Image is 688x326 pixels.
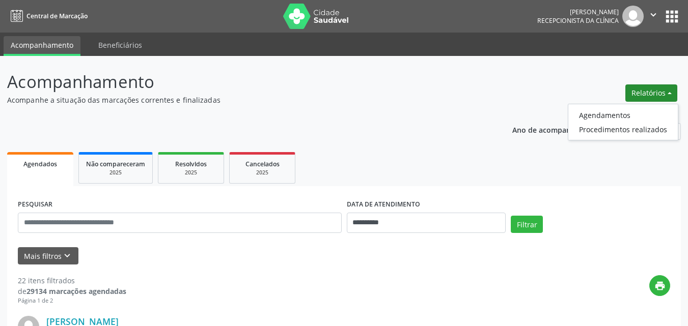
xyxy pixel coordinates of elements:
button: print [649,275,670,296]
div: 22 itens filtrados [18,275,126,286]
button:  [644,6,663,27]
div: de [18,286,126,297]
div: Página 1 de 2 [18,297,126,305]
span: Central de Marcação [26,12,88,20]
div: 2025 [86,169,145,176]
button: Mais filtroskeyboard_arrow_down [18,247,78,265]
i: keyboard_arrow_down [62,250,73,261]
button: Relatórios [625,84,677,102]
span: Cancelados [245,160,280,168]
button: apps [663,8,681,25]
i:  [648,9,659,20]
span: Recepcionista da clínica [537,16,619,25]
div: 2025 [166,169,216,176]
ul: Relatórios [568,104,678,140]
a: Central de Marcação [7,8,88,24]
span: Agendados [23,160,57,168]
a: Acompanhamento [4,36,80,56]
button: Filtrar [511,216,543,233]
a: Beneficiários [91,36,149,54]
strong: 29134 marcações agendadas [26,286,126,296]
div: 2025 [237,169,288,176]
a: Procedimentos realizados [568,122,678,136]
p: Acompanhamento [7,69,479,95]
img: img [622,6,644,27]
i: print [654,280,666,291]
label: DATA DE ATENDIMENTO [347,197,420,213]
p: Acompanhe a situação das marcações correntes e finalizadas [7,95,479,105]
span: Resolvidos [175,160,207,168]
label: PESQUISAR [18,197,52,213]
span: Não compareceram [86,160,145,168]
p: Ano de acompanhamento [512,123,602,136]
a: Agendamentos [568,108,678,122]
div: [PERSON_NAME] [537,8,619,16]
